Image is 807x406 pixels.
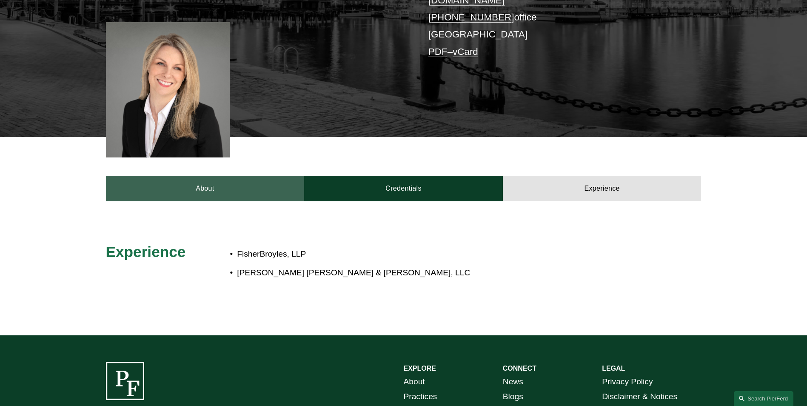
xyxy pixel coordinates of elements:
[453,46,478,57] a: vCard
[404,389,437,404] a: Practices
[503,389,523,404] a: Blogs
[428,46,448,57] a: PDF
[503,176,701,201] a: Experience
[734,391,793,406] a: Search this site
[602,365,625,372] strong: LEGAL
[602,375,653,389] a: Privacy Policy
[237,266,627,280] p: [PERSON_NAME] [PERSON_NAME] & [PERSON_NAME], LLC
[304,176,503,201] a: Credentials
[428,12,514,23] a: [PHONE_NUMBER]
[106,176,305,201] a: About
[237,247,627,262] p: FisherBroyles, LLP
[404,365,436,372] strong: EXPLORE
[503,375,523,389] a: News
[503,365,536,372] strong: CONNECT
[106,243,186,260] span: Experience
[404,375,425,389] a: About
[602,389,677,404] a: Disclaimer & Notices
